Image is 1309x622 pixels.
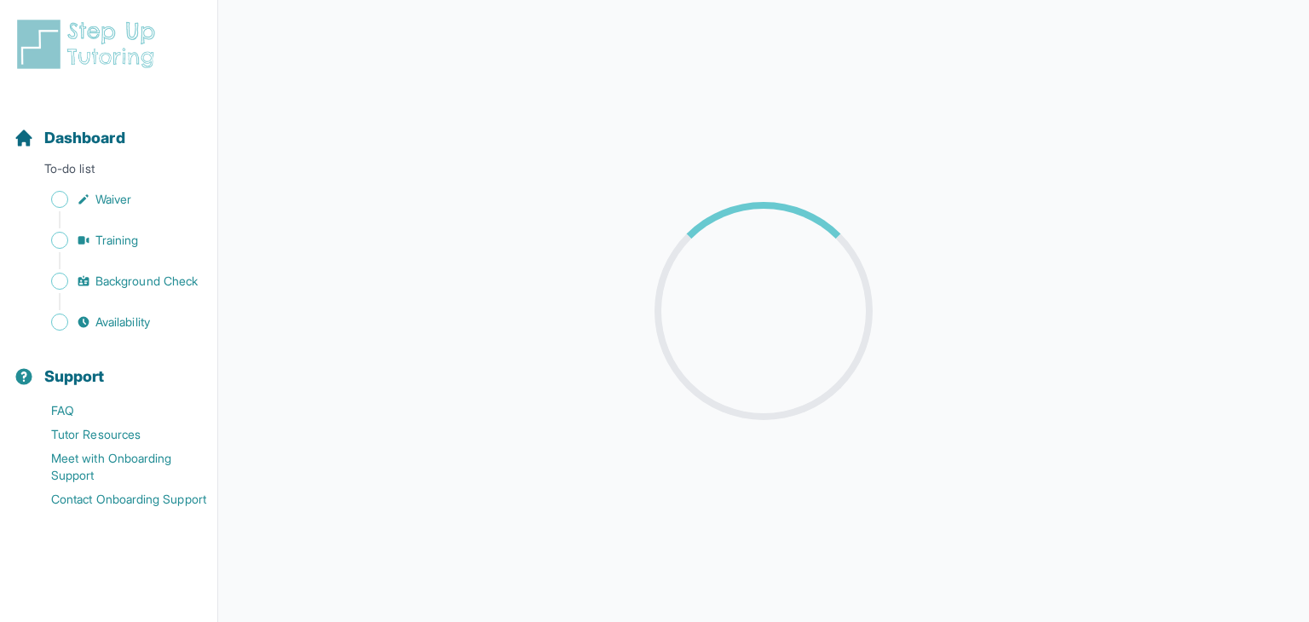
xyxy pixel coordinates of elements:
[44,126,125,150] span: Dashboard
[14,228,217,252] a: Training
[7,337,210,395] button: Support
[95,314,150,331] span: Availability
[14,17,165,72] img: logo
[95,273,198,290] span: Background Check
[7,160,210,184] p: To-do list
[44,365,105,389] span: Support
[14,423,217,446] a: Tutor Resources
[7,99,210,157] button: Dashboard
[14,487,217,511] a: Contact Onboarding Support
[95,232,139,249] span: Training
[14,446,217,487] a: Meet with Onboarding Support
[14,399,217,423] a: FAQ
[95,191,131,208] span: Waiver
[14,310,217,334] a: Availability
[14,187,217,211] a: Waiver
[14,269,217,293] a: Background Check
[14,126,125,150] a: Dashboard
